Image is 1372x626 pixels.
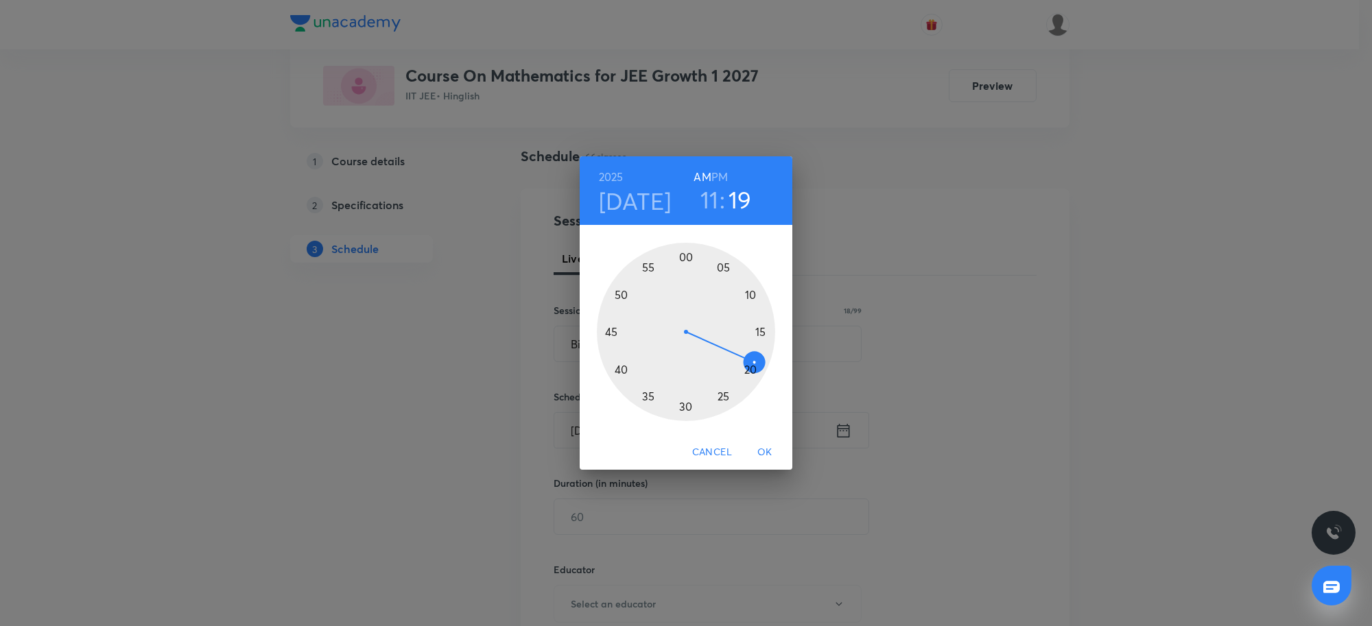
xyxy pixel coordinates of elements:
button: 19 [729,185,752,214]
button: OK [743,440,787,465]
span: Cancel [692,444,732,461]
button: PM [711,167,728,186]
h3: : [720,185,725,214]
button: Cancel [687,440,737,465]
button: [DATE] [599,186,672,215]
span: OK [748,444,781,461]
button: AM [694,167,711,186]
button: 11 [700,185,719,214]
button: 2025 [599,167,624,186]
